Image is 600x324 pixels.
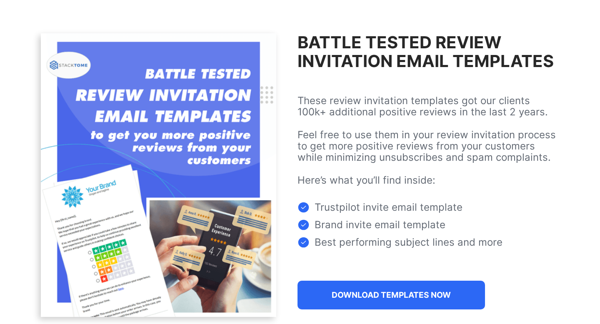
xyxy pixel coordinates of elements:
strong: DOWNLOAD TEMPLATES NOW [332,290,451,300]
p: Trustpilot invite email template [315,202,462,213]
strong: Battle Tested Review Invitation Email Templates [297,32,554,71]
img: Battle Tested Review Invitation Email Templates by StackTome [41,33,276,317]
p: These review invitation templates got our clients 100k+ additional positive reviews in the last 2... [297,95,559,186]
p: Brand invite email template [315,219,445,230]
a: DOWNLOAD TEMPLATES NOW [297,281,485,309]
p: Best performing subject lines and more [315,237,502,248]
